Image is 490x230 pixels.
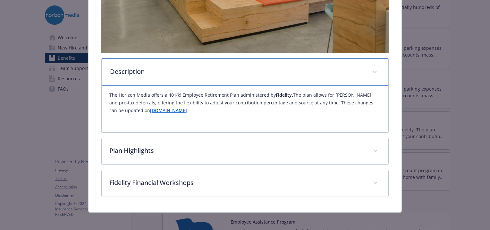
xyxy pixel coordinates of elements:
a: [DOMAIN_NAME] [150,107,187,113]
div: Description [102,86,388,132]
p: Plan Highlights [109,146,365,155]
div: Fidelity Financial Workshops [102,170,388,197]
p: Description [110,67,365,76]
p: The Horizon Media offers a 401(k) Employee Retirement Plan administered by The plan allows for [P... [109,91,381,114]
div: Plan Highlights [102,138,388,164]
p: Fidelity Financial Workshops [109,178,365,188]
strong: Fidelity. [276,92,293,98]
div: Description [102,58,388,86]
